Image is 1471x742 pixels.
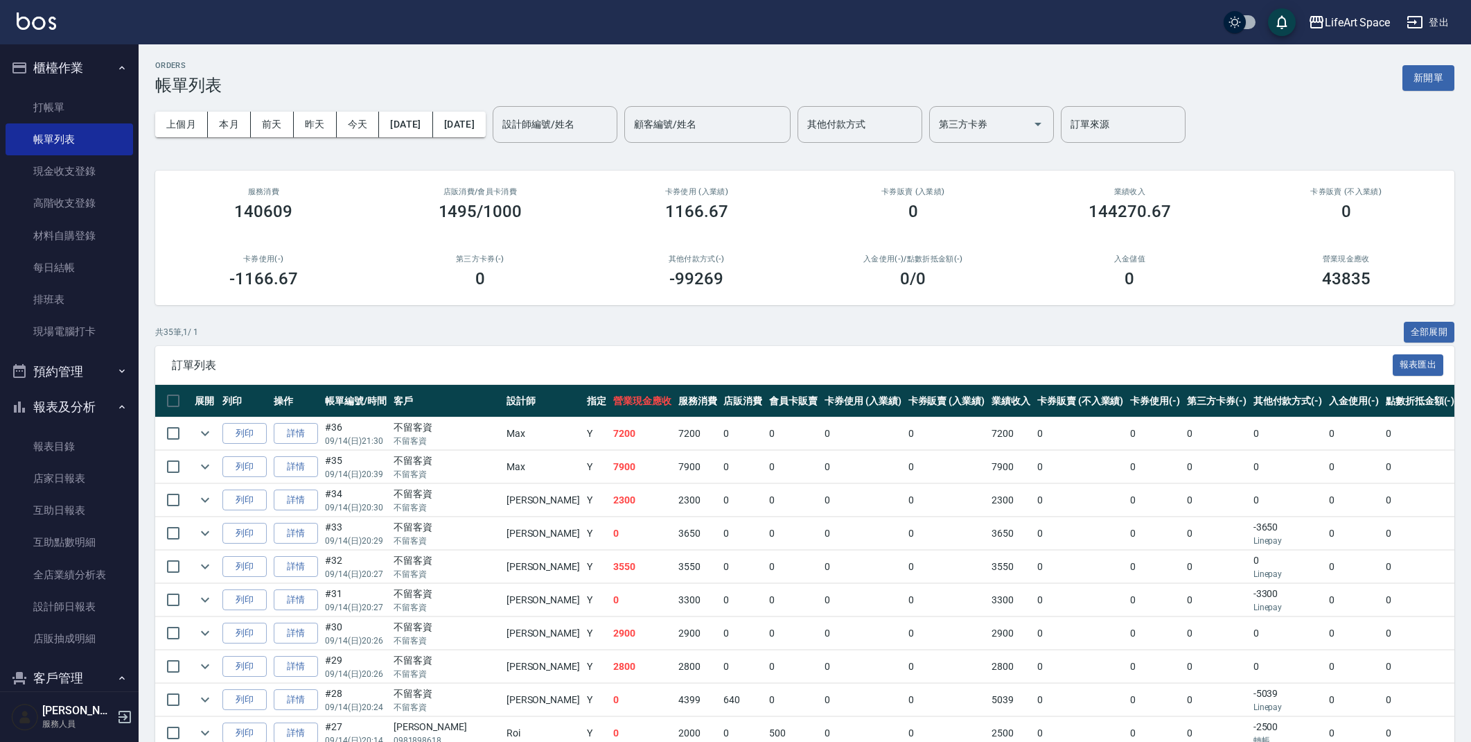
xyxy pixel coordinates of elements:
[1268,8,1296,36] button: save
[394,520,500,535] div: 不留客資
[675,584,721,616] td: 3300
[988,484,1034,517] td: 2300
[1183,517,1250,550] td: 0
[6,354,133,390] button: 預約管理
[1127,584,1183,616] td: 0
[394,454,500,468] div: 不留客資
[1034,385,1127,417] th: 卡券販賣 (不入業績)
[394,635,500,647] p: 不留客資
[1183,584,1250,616] td: 0
[394,701,500,714] p: 不留客資
[394,687,500,701] div: 不留客資
[720,517,766,550] td: 0
[905,650,989,683] td: 0
[610,684,675,716] td: 0
[394,668,500,680] p: 不留客資
[905,451,989,483] td: 0
[321,417,390,450] td: #36
[1034,517,1127,550] td: 0
[394,468,500,481] p: 不留客資
[1089,202,1170,221] h3: 144270.67
[6,123,133,155] a: 帳單列表
[1250,417,1326,450] td: 0
[1250,684,1326,716] td: -5039
[1034,650,1127,683] td: 0
[1255,187,1438,196] h2: 卡券販賣 (不入業績)
[905,385,989,417] th: 卡券販賣 (入業績)
[610,617,675,650] td: 2900
[1253,535,1323,547] p: Linepay
[394,568,500,580] p: 不留客資
[503,517,583,550] td: [PERSON_NAME]
[6,494,133,526] a: 互助日報表
[325,635,387,647] p: 09/14 (日) 20:26
[222,456,267,478] button: 列印
[222,656,267,678] button: 列印
[321,650,390,683] td: #29
[905,417,989,450] td: 0
[1322,269,1371,288] h3: 43835
[191,385,219,417] th: 展開
[1382,451,1459,483] td: 0
[1127,417,1183,450] td: 0
[1325,584,1382,616] td: 0
[720,551,766,583] td: 0
[675,417,721,450] td: 7200
[1038,254,1222,264] h2: 入金儲值
[6,50,133,86] button: 櫃檯作業
[325,568,387,580] p: 09/14 (日) 20:27
[669,269,723,288] h3: -99269
[610,551,675,583] td: 3550
[821,650,905,683] td: 0
[1303,8,1395,37] button: LifeArt Space
[6,220,133,252] a: 材料自購登錄
[1255,254,1438,264] h2: 營業現金應收
[900,269,926,288] h3: 0 /0
[6,591,133,623] a: 設計師日報表
[222,589,267,611] button: 列印
[234,202,292,221] h3: 140609
[195,556,215,577] button: expand row
[222,423,267,445] button: 列印
[321,385,390,417] th: 帳單編號/時間
[583,451,610,483] td: Y
[821,517,905,550] td: 0
[988,385,1034,417] th: 業績收入
[821,684,905,716] td: 0
[1250,584,1326,616] td: -3300
[1382,551,1459,583] td: 0
[337,112,380,137] button: 今天
[1127,684,1183,716] td: 0
[6,623,133,655] a: 店販抽成明細
[1127,385,1183,417] th: 卡券使用(-)
[195,589,215,610] button: expand row
[583,584,610,616] td: Y
[766,617,821,650] td: 0
[675,551,721,583] td: 3550
[195,423,215,444] button: expand row
[394,620,500,635] div: 不留客資
[720,385,766,417] th: 店販消費
[321,584,390,616] td: #31
[503,584,583,616] td: [PERSON_NAME]
[1341,202,1351,221] h3: 0
[610,484,675,517] td: 2300
[675,650,721,683] td: 2800
[720,584,766,616] td: 0
[195,490,215,510] button: expand row
[610,517,675,550] td: 0
[274,656,318,678] a: 詳情
[1034,584,1127,616] td: 0
[1127,650,1183,683] td: 0
[766,451,821,483] td: 0
[389,187,572,196] h2: 店販消費 /會員卡消費
[1250,551,1326,583] td: 0
[988,650,1034,683] td: 2800
[605,254,789,264] h2: 其他付款方式(-)
[321,484,390,517] td: #34
[172,187,355,196] h3: 服務消費
[433,112,486,137] button: [DATE]
[988,417,1034,450] td: 7200
[1127,451,1183,483] td: 0
[1034,684,1127,716] td: 0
